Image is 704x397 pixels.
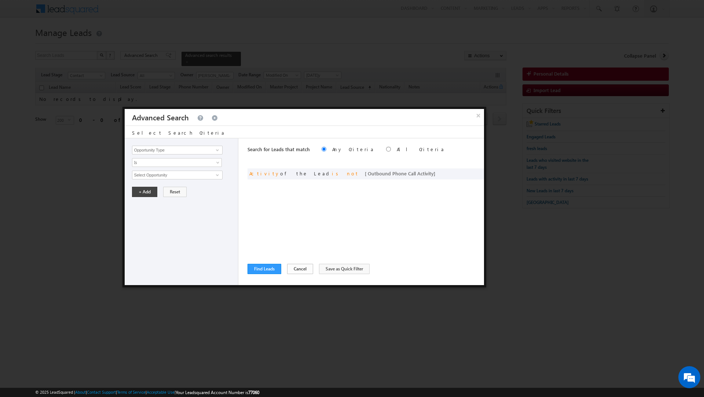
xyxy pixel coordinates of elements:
[12,39,31,48] img: d_60004797649_company_0_60004797649
[397,146,445,152] label: All Criteria
[132,130,225,136] span: Select Search Criteria
[100,226,133,236] em: Start Chat
[332,146,374,152] label: Any Criteria
[147,390,175,394] a: Acceptable Use
[132,158,222,167] a: Is
[319,264,370,274] button: Save as Quick Filter
[120,4,138,21] div: Minimize live chat window
[287,264,313,274] button: Cancel
[248,390,259,395] span: 77060
[10,68,134,219] textarea: Type your message and hit 'Enter'
[212,171,221,179] a: Show All Items
[75,390,86,394] a: About
[473,109,484,122] button: ×
[38,39,123,48] div: Chat with us now
[247,146,310,152] span: Search for Leads that match
[132,171,222,179] input: Type to Search
[212,146,221,154] a: Show All Items
[87,390,116,394] a: Contact Support
[365,170,434,176] span: [ Outbound Phone Call Activity
[132,109,189,125] h3: Advanced Search
[249,170,280,176] span: Activity
[163,187,187,197] button: Reset
[249,170,439,176] span: of the Lead ]
[176,390,259,395] span: Your Leadsquared Account Number is
[132,159,212,166] span: Is
[132,146,222,154] input: Type to Search
[132,187,157,197] button: + Add
[332,170,359,176] span: is not
[247,264,281,274] button: Find Leads
[35,389,259,396] span: © 2025 LeadSquared | | | | |
[117,390,146,394] a: Terms of Service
